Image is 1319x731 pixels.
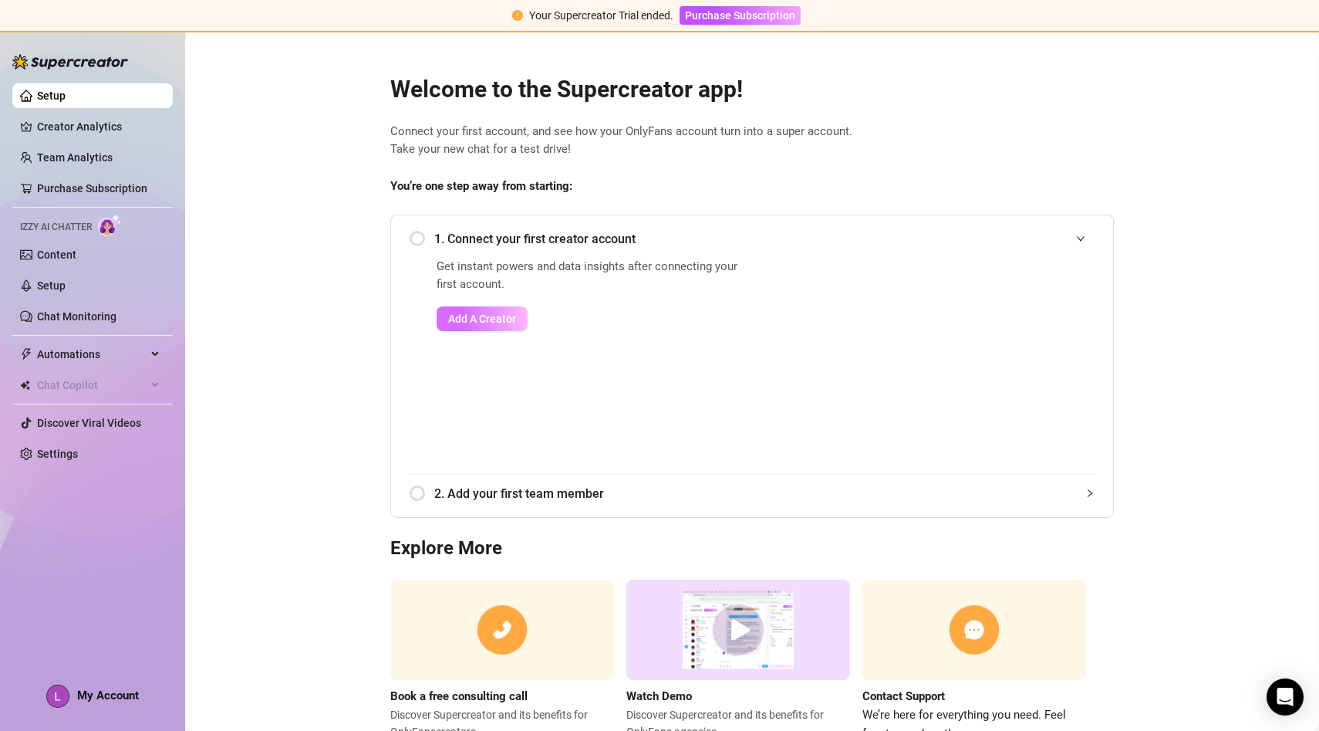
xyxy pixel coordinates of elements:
[37,249,76,261] a: Content
[37,90,66,102] a: Setup
[512,10,523,21] span: exclamation-circle
[529,9,673,22] span: Your Supercreator Trial ended.
[390,689,528,703] strong: Book a free consulting call
[437,306,528,331] button: Add A Creator
[410,475,1095,513] div: 2. Add your first team member
[37,151,113,164] a: Team Analytics
[410,220,1095,258] div: 1. Connect your first creator account
[20,380,30,391] img: Chat Copilot
[20,348,32,360] span: thunderbolt
[390,536,1114,561] h3: Explore More
[12,54,128,69] img: logo-BBDzfeDw.svg
[434,484,1095,503] span: 2. Add your first team member
[37,417,141,429] a: Discover Viral Videos
[1085,489,1095,498] span: collapsed
[862,580,1086,681] img: contact support
[20,220,92,235] span: Izzy AI Chatter
[390,580,614,681] img: consulting call
[1267,679,1304,716] div: Open Intercom Messenger
[434,229,1095,249] span: 1. Connect your first creator account
[390,75,1114,104] h2: Welcome to the Supercreator app!
[37,114,160,139] a: Creator Analytics
[98,214,122,236] img: AI Chatter
[37,342,147,367] span: Automations
[437,306,747,331] a: Add A Creator
[37,373,147,398] span: Chat Copilot
[437,258,747,294] span: Get instant powers and data insights after connecting your first account.
[626,689,692,703] strong: Watch Demo
[390,179,572,193] strong: You’re one step away from starting:
[77,689,139,702] span: My Account
[626,580,850,681] img: supercreator demo
[680,6,801,25] button: Purchase Subscription
[37,279,66,292] a: Setup
[47,685,69,707] img: ACg8ocJ_pi2WkPQkvF1tn8syRcllroKhOjpYPprom_oyHRZr9Q=s96-c
[786,258,1095,455] iframe: Add Creators
[1076,234,1085,243] span: expanded
[37,448,78,460] a: Settings
[448,313,516,325] span: Add A Creator
[37,182,147,195] a: Purchase Subscription
[685,9,795,22] span: Purchase Subscription
[37,310,116,323] a: Chat Monitoring
[390,123,1114,159] span: Connect your first account, and see how your OnlyFans account turn into a super account. Take you...
[862,689,945,703] strong: Contact Support
[680,9,801,22] a: Purchase Subscription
